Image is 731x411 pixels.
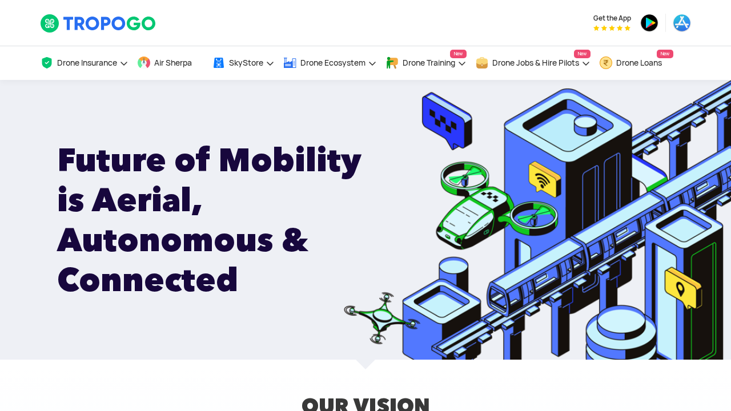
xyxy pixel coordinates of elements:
span: SkyStore [229,58,263,67]
span: Drone Jobs & Hire Pilots [492,58,579,67]
a: Drone Insurance [40,46,128,80]
span: New [574,50,591,58]
span: Get the App [593,14,631,23]
span: Drone Insurance [57,58,117,67]
a: Drone TrainingNew [385,46,467,80]
span: Drone Loans [616,58,662,67]
a: Drone Ecosystem [283,46,377,80]
img: TropoGo Logo [40,14,157,33]
a: Drone LoansNew [599,46,673,80]
img: ic_appstore.png [673,14,691,32]
a: Air Sherpa [137,46,203,80]
span: Air Sherpa [154,58,192,67]
img: ic_playstore.png [640,14,658,32]
span: Drone Training [403,58,455,67]
h1: Future of Mobility is Aerial, Autonomous & Connected [57,140,396,300]
a: Drone Jobs & Hire PilotsNew [475,46,591,80]
span: New [657,50,673,58]
span: New [450,50,467,58]
a: SkyStore [212,46,275,80]
img: App Raking [593,25,630,31]
span: Drone Ecosystem [300,58,365,67]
